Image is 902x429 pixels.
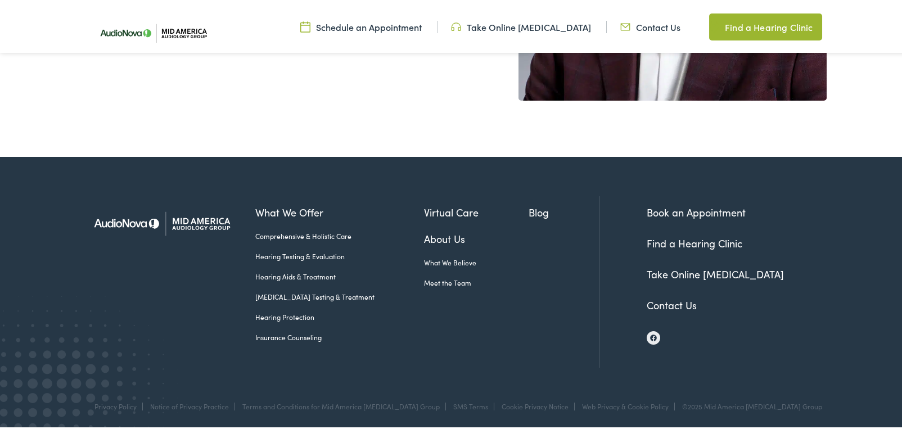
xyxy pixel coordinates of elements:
img: utility icon [451,19,461,31]
a: Contact Us [647,296,697,310]
a: Blog [529,202,599,218]
a: Virtual Care [424,202,529,218]
img: utility icon [300,19,310,31]
a: Comprehensive & Holistic Care [255,229,425,239]
img: utility icon [709,18,719,31]
a: Take Online [MEDICAL_DATA] [451,19,591,31]
a: Web Privacy & Cookie Policy [582,399,669,409]
a: Find a Hearing Clinic [709,11,822,38]
a: Notice of Privacy Practice [150,399,229,409]
a: About Us [424,229,529,244]
a: Meet the Team [424,276,529,286]
a: What We Believe [424,255,529,265]
a: Book an Appointment [647,203,746,217]
div: ©2025 Mid America [MEDICAL_DATA] Group [676,400,822,408]
a: What We Offer [255,202,425,218]
a: Hearing Testing & Evaluation [255,249,425,259]
a: Find a Hearing Clinic [647,234,742,248]
a: Contact Us [620,19,680,31]
img: Facebook icon, indicating the presence of the site or brand on the social media platform. [650,332,657,339]
a: [MEDICAL_DATA] Testing & Treatment [255,290,425,300]
a: Cookie Privacy Notice [502,399,569,409]
a: Privacy Policy [94,399,137,409]
a: Take Online [MEDICAL_DATA] [647,265,784,279]
a: Hearing Aids & Treatment [255,269,425,279]
a: Terms and Conditions for Mid America [MEDICAL_DATA] Group [242,399,440,409]
a: Hearing Protection [255,310,425,320]
a: Schedule an Appointment [300,19,422,31]
img: utility icon [620,19,630,31]
a: Insurance Counseling [255,330,425,340]
a: SMS Terms [453,399,488,409]
img: Mid America Audiology Group [84,194,239,249]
